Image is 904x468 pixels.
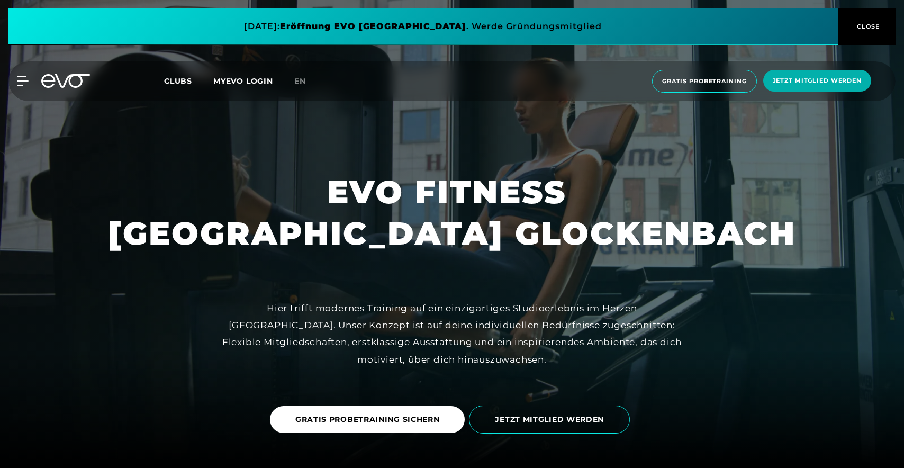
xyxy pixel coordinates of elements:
h1: EVO FITNESS [GEOGRAPHIC_DATA] GLOCKENBACH [108,172,796,254]
a: MYEVO LOGIN [213,76,273,86]
span: JETZT MITGLIED WERDEN [495,414,604,425]
span: en [294,76,306,86]
span: Jetzt Mitglied werden [773,76,862,85]
a: GRATIS PROBETRAINING SICHERN [270,398,469,441]
span: GRATIS PROBETRAINING SICHERN [295,414,440,425]
a: Jetzt Mitglied werden [760,70,874,93]
span: Clubs [164,76,192,86]
a: Clubs [164,76,213,86]
a: en [294,75,319,87]
a: JETZT MITGLIED WERDEN [469,398,634,442]
div: Hier trifft modernes Training auf ein einzigartiges Studioerlebnis im Herzen [GEOGRAPHIC_DATA]. U... [214,300,690,368]
span: Gratis Probetraining [662,77,747,86]
button: CLOSE [838,8,896,45]
a: Gratis Probetraining [649,70,760,93]
span: CLOSE [854,22,880,31]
